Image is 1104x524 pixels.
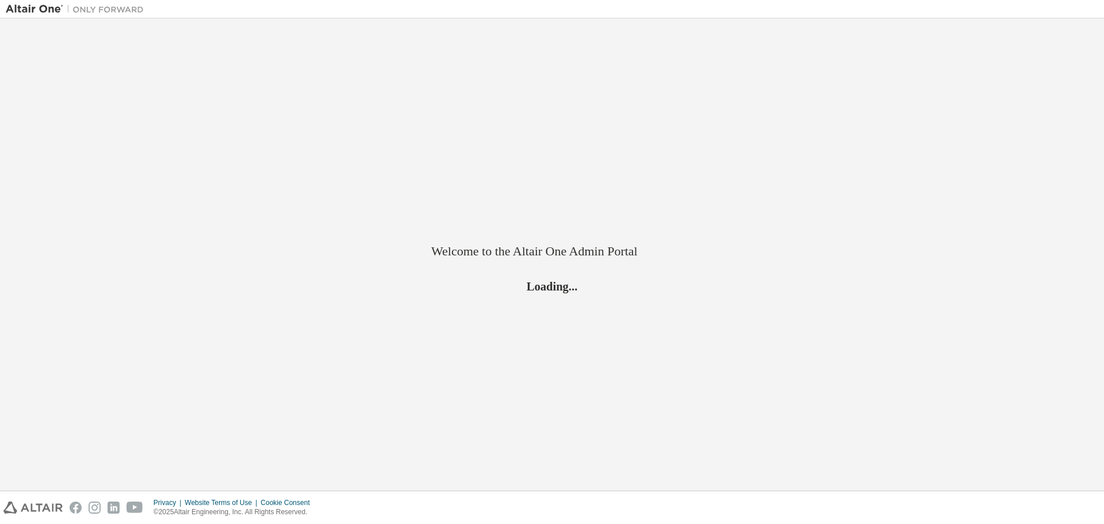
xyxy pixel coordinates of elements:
[6,3,149,15] img: Altair One
[108,502,120,514] img: linkedin.svg
[185,498,260,507] div: Website Terms of Use
[154,498,185,507] div: Privacy
[3,502,63,514] img: altair_logo.svg
[89,502,101,514] img: instagram.svg
[126,502,143,514] img: youtube.svg
[431,278,673,293] h2: Loading...
[260,498,316,507] div: Cookie Consent
[154,507,317,517] p: © 2025 Altair Engineering, Inc. All Rights Reserved.
[431,243,673,259] h2: Welcome to the Altair One Admin Portal
[70,502,82,514] img: facebook.svg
